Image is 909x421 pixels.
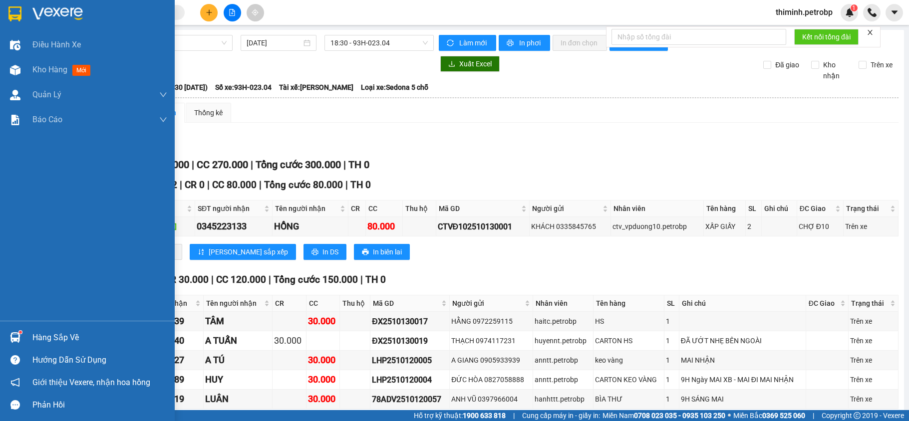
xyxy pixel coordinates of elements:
[256,159,341,171] span: Tổng cước 300.000
[868,8,877,17] img: phone-icon
[612,221,702,232] div: ctv_vpduong10.petrobp
[366,201,403,217] th: CC
[595,394,663,405] div: BÌA THƯ
[348,159,369,171] span: TH 0
[535,394,592,405] div: hanhttt.petrobp
[365,274,386,285] span: TH 0
[275,203,338,214] span: Tên người nhận
[159,91,167,99] span: down
[513,410,515,421] span: |
[664,295,679,312] th: SL
[809,298,838,309] span: ĐC Giao
[439,35,496,51] button: syncLàm mới
[192,159,194,171] span: |
[72,65,90,76] span: mới
[372,374,448,386] div: LHP2510120004
[8,6,21,21] img: logo-vxr
[666,394,677,405] div: 1
[373,246,402,257] span: In biên lai
[854,412,861,419] span: copyright
[850,335,897,346] div: Trên xe
[448,60,455,68] span: download
[370,351,450,370] td: LHP2510120005
[519,37,542,48] span: In phơi
[204,390,273,409] td: LUÂN
[264,179,343,191] span: Tổng cước 80.000
[762,201,797,217] th: Ghi chú
[206,298,262,309] span: Tên người nhận
[32,113,62,126] span: Báo cáo
[851,4,858,11] sup: 1
[451,394,531,405] div: ANH VŨ 0397966004
[595,335,663,346] div: CARTON HS
[850,355,897,366] div: Trên xe
[666,355,677,366] div: 1
[308,392,338,406] div: 30.000
[10,65,20,75] img: warehouse-icon
[274,274,358,285] span: Tổng cước 150.000
[813,410,814,421] span: |
[802,31,851,42] span: Kết nối tổng đài
[531,221,609,232] div: KHÁCH 0335845765
[372,335,448,347] div: ĐX2510130019
[747,221,760,232] div: 2
[215,82,272,93] span: Số xe: 93H-023.04
[32,353,167,368] div: Hướng dẫn sử dụng
[845,221,897,232] div: Trên xe
[666,316,677,327] div: 1
[414,410,506,421] span: Hỗ trợ kỹ thuật:
[681,355,804,366] div: MAI NHẬN
[594,295,665,312] th: Tên hàng
[370,331,450,351] td: ĐX2510130019
[535,355,592,366] div: anntt.petrobp
[10,378,20,387] span: notification
[32,330,167,345] div: Hàng sắp về
[845,8,854,17] img: icon-new-feature
[308,353,338,367] div: 30.000
[361,82,428,93] span: Loại xe: Sedona 5 chỗ
[370,312,450,331] td: ĐX2510130017
[216,274,266,285] span: CC 120.000
[32,398,167,413] div: Phản hồi
[850,316,897,327] div: Trên xe
[451,335,531,346] div: THẠCH 0974117231
[205,334,271,348] div: A TUẤN
[681,394,804,405] div: 9H SÁNG MAI
[595,316,663,327] div: HS
[19,331,22,334] sup: 1
[194,107,223,118] div: Thống kê
[274,219,346,233] div: HỒNG
[451,355,531,366] div: A GIANG 0905933939
[306,295,340,312] th: CC
[180,179,182,191] span: |
[681,335,804,346] div: ĐÃ ƯỚT NHẸ BÊN NGOÀI
[522,410,600,421] span: Cung cấp máy in - giấy in:
[603,410,725,421] span: Miền Nam
[850,394,897,405] div: Trên xe
[273,217,348,236] td: HỒNG
[463,412,506,420] strong: 1900 633 818
[205,373,271,387] div: HUY
[681,374,804,385] div: 9H Ngày MAI XB - MAI ĐI MAI NHẬN
[851,298,888,309] span: Trạng thái
[451,316,531,327] div: HẰNG 0972259115
[771,59,803,70] span: Đã giao
[367,219,401,233] div: 80.000
[308,314,338,328] div: 30.000
[303,244,346,260] button: printerIn DS
[452,298,523,309] span: Người gửi
[451,374,531,385] div: ĐỨC HÒA 0827058888
[273,295,306,312] th: CR
[532,203,601,214] span: Người gửi
[274,334,304,348] div: 30.000
[330,35,428,50] span: 18:30 - 93H-023.04
[886,4,903,21] button: caret-down
[733,410,805,421] span: Miền Bắc
[204,331,273,351] td: A TUẤN
[535,374,592,385] div: anntt.petrobp
[350,179,371,191] span: TH 0
[372,354,448,367] div: LHP2510120005
[229,9,236,16] span: file-add
[595,374,663,385] div: CARTON KEO VÀNG
[440,56,500,72] button: downloadXuất Excel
